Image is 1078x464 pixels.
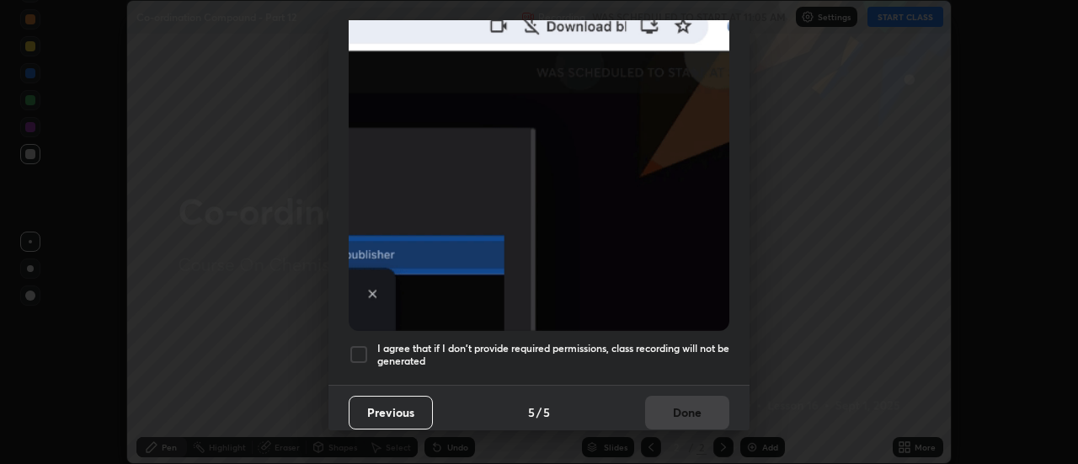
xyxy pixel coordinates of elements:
[528,403,535,421] h4: 5
[349,396,433,429] button: Previous
[377,342,729,368] h5: I agree that if I don't provide required permissions, class recording will not be generated
[543,403,550,421] h4: 5
[536,403,542,421] h4: /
